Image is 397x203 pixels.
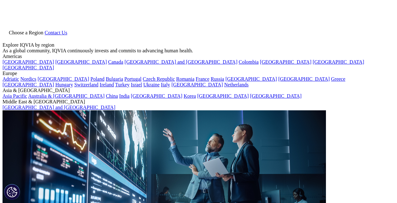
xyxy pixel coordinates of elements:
[74,82,98,87] a: Switzerland
[197,93,249,99] a: [GEOGRAPHIC_DATA]
[3,76,19,82] a: Adriatic
[124,76,141,82] a: Portugal
[143,82,160,87] a: Ukraine
[4,184,20,200] button: Cookie Settings
[131,82,142,87] a: Israel
[9,30,43,35] span: Choose a Region
[119,93,129,99] a: India
[3,42,394,48] div: Explore IQVIA by region
[3,88,394,93] div: Asia & [GEOGRAPHIC_DATA]
[106,76,123,82] a: Bulgaria
[250,93,302,99] a: [GEOGRAPHIC_DATA]
[171,82,223,87] a: [GEOGRAPHIC_DATA]
[3,54,394,59] div: Americas
[3,93,27,99] a: Asia Pacific
[20,76,36,82] a: Nordics
[45,30,67,35] a: Contact Us
[108,59,123,65] a: Canada
[55,82,73,87] a: Hungary
[100,82,114,87] a: Ireland
[226,76,277,82] a: [GEOGRAPHIC_DATA]
[124,59,237,65] a: [GEOGRAPHIC_DATA] and [GEOGRAPHIC_DATA]
[55,59,107,65] a: [GEOGRAPHIC_DATA]
[196,76,210,82] a: France
[224,82,249,87] a: Netherlands
[3,82,54,87] a: [GEOGRAPHIC_DATA]
[38,76,89,82] a: [GEOGRAPHIC_DATA]
[90,76,104,82] a: Poland
[3,65,54,70] a: [GEOGRAPHIC_DATA]
[115,82,130,87] a: Turkey
[239,59,259,65] a: Colombia
[106,93,118,99] a: China
[28,93,105,99] a: Australia & [GEOGRAPHIC_DATA]
[143,76,175,82] a: Czech Republic
[331,76,345,82] a: Greece
[211,76,224,82] a: Russia
[3,71,394,76] div: Europe
[313,59,364,65] a: [GEOGRAPHIC_DATA]
[3,48,394,54] div: As a global community, IQVIA continuously invests and commits to advancing human health.
[278,76,330,82] a: [GEOGRAPHIC_DATA]
[161,82,170,87] a: Italy
[260,59,311,65] a: [GEOGRAPHIC_DATA]
[183,93,196,99] a: Korea
[176,76,195,82] a: Romania
[3,99,394,105] div: Middle East & [GEOGRAPHIC_DATA]
[3,105,115,110] a: [GEOGRAPHIC_DATA] and [GEOGRAPHIC_DATA]
[131,93,182,99] a: [GEOGRAPHIC_DATA]
[3,59,54,65] a: [GEOGRAPHIC_DATA]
